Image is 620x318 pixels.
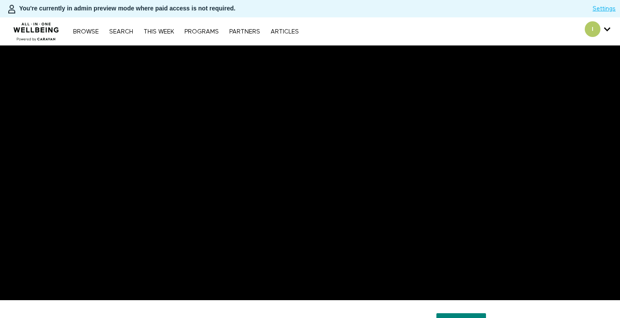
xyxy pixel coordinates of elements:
[69,29,103,35] a: Browse
[180,29,223,35] a: PROGRAMS
[578,17,617,45] div: Secondary
[10,16,63,42] img: CARAVAN
[7,4,17,14] img: person-bdfc0eaa9744423c596e6e1c01710c89950b1dff7c83b5d61d716cfd8139584f.svg
[225,29,265,35] a: PARTNERS
[69,27,303,36] nav: Primary
[105,29,137,35] a: Search
[139,29,178,35] a: THIS WEEK
[593,4,616,13] a: Settings
[266,29,303,35] a: ARTICLES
